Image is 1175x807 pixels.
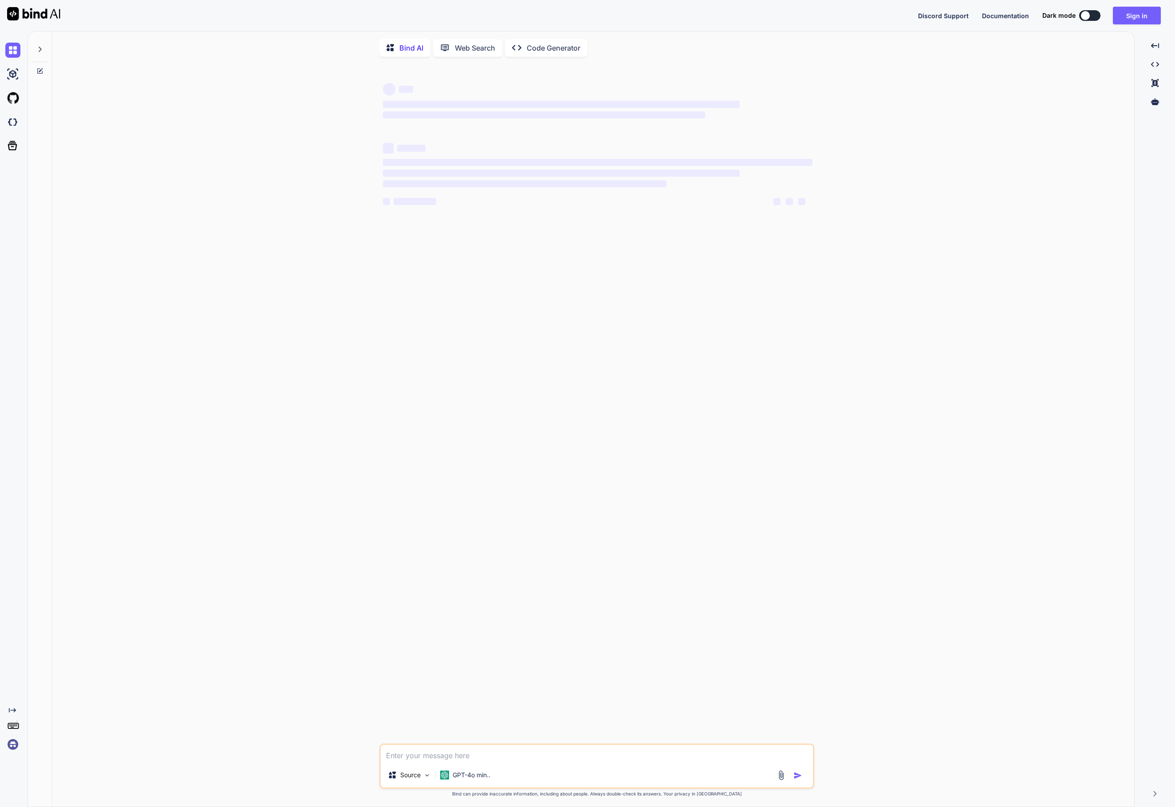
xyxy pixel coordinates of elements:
[399,43,423,53] p: Bind AI
[793,771,802,780] img: icon
[982,12,1029,20] span: Documentation
[5,737,20,752] img: signin
[440,771,449,779] img: GPT-4o mini
[400,771,421,779] p: Source
[383,198,390,205] span: ‌
[383,143,394,154] span: ‌
[383,83,395,95] span: ‌
[776,770,786,780] img: attachment
[383,101,739,108] span: ‌
[982,11,1029,20] button: Documentation
[7,7,60,20] img: Bind AI
[1042,11,1076,20] span: Dark mode
[527,43,580,53] p: Code Generator
[423,771,431,779] img: Pick Models
[383,180,666,187] span: ‌
[397,145,426,152] span: ‌
[1113,7,1161,24] button: Sign in
[786,198,793,205] span: ‌
[5,115,20,130] img: darkCloudIdeIcon
[383,170,739,177] span: ‌
[773,198,781,205] span: ‌
[798,198,805,205] span: ‌
[383,159,812,166] span: ‌
[5,91,20,106] img: githubLight
[453,771,490,779] p: GPT-4o min..
[379,791,814,797] p: Bind can provide inaccurate information, including about people. Always double-check its answers....
[399,86,413,93] span: ‌
[455,43,495,53] p: Web Search
[918,11,969,20] button: Discord Support
[918,12,969,20] span: Discord Support
[394,198,436,205] span: ‌
[5,43,20,58] img: chat
[383,111,705,119] span: ‌
[5,67,20,82] img: ai-studio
